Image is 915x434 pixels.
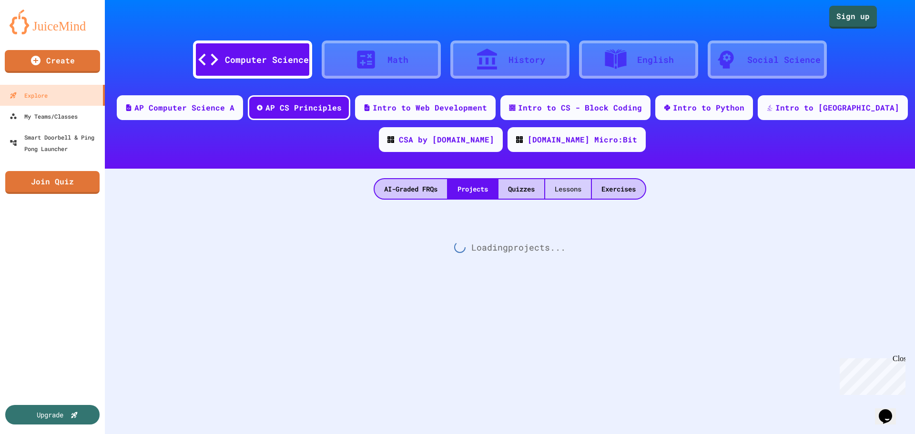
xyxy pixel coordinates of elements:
a: Create [5,50,100,73]
div: History [508,53,545,66]
div: CSA by [DOMAIN_NAME] [399,134,494,145]
a: Join Quiz [5,171,100,194]
div: Projects [448,179,498,199]
div: My Teams/Classes [10,111,78,122]
div: Lessons [545,179,591,199]
div: [DOMAIN_NAME] Micro:Bit [528,134,637,145]
div: Exercises [592,179,645,199]
div: Intro to Python [673,102,744,113]
div: Quizzes [498,179,544,199]
div: Chat with us now!Close [4,4,66,61]
div: Smart Doorbell & Ping Pong Launcher [10,131,101,154]
div: Loading project s... [105,200,915,295]
a: Sign up [829,6,877,29]
div: Computer Science [225,53,309,66]
div: Explore [10,90,48,101]
img: CODE_logo_RGB.png [516,136,523,143]
div: Intro to Web Development [373,102,487,113]
div: Social Science [747,53,821,66]
div: Intro to CS - Block Coding [518,102,642,113]
div: Math [387,53,408,66]
img: CODE_logo_RGB.png [387,136,394,143]
div: Intro to [GEOGRAPHIC_DATA] [775,102,899,113]
iframe: chat widget [836,354,905,395]
iframe: chat widget [875,396,905,424]
img: logo-orange.svg [10,10,95,34]
div: AP CS Principles [265,102,342,113]
div: AP Computer Science A [134,102,234,113]
div: Upgrade [37,410,63,420]
div: English [637,53,674,66]
div: AI-Graded FRQs [375,179,447,199]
